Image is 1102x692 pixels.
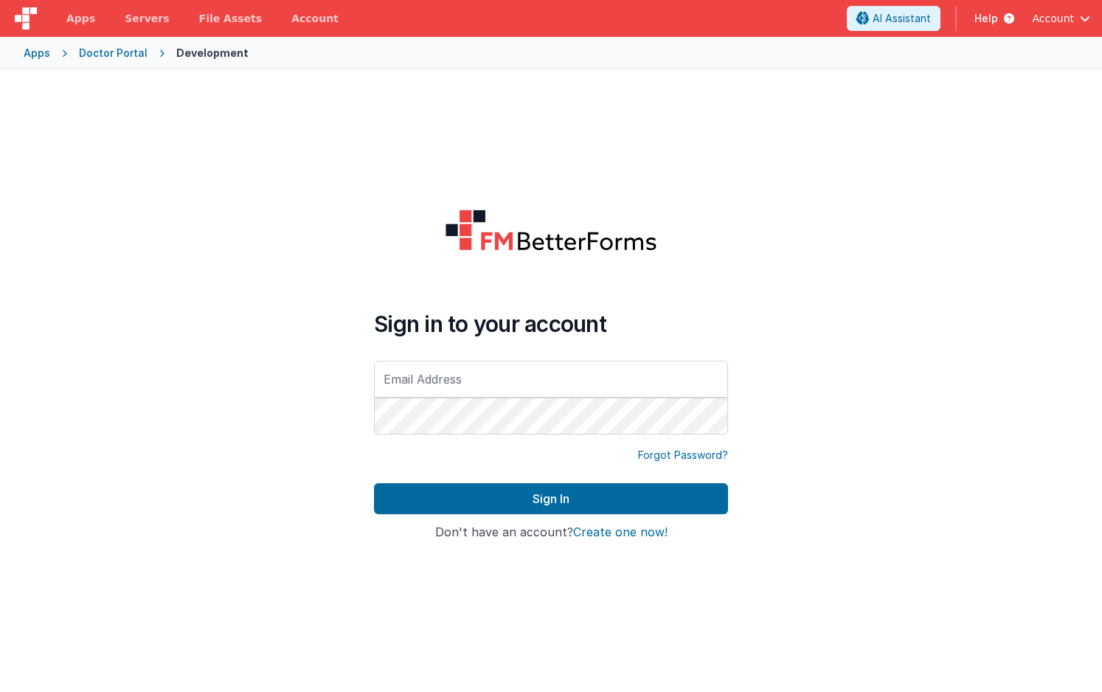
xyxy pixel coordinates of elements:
[374,483,728,514] button: Sign In
[1032,11,1090,26] button: Account
[125,11,169,26] span: Servers
[176,46,249,60] div: Development
[638,448,728,463] a: Forgot Password?
[374,311,728,337] h4: Sign in to your account
[974,11,998,26] span: Help
[79,46,148,60] div: Doctor Portal
[24,46,50,60] div: Apps
[66,11,95,26] span: Apps
[1032,11,1074,26] span: Account
[847,6,940,31] button: AI Assistant
[199,11,263,26] span: File Assets
[374,361,728,398] input: Email Address
[873,11,931,26] span: AI Assistant
[374,526,728,539] h4: Don't have an account?
[573,526,668,539] button: Create one now!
